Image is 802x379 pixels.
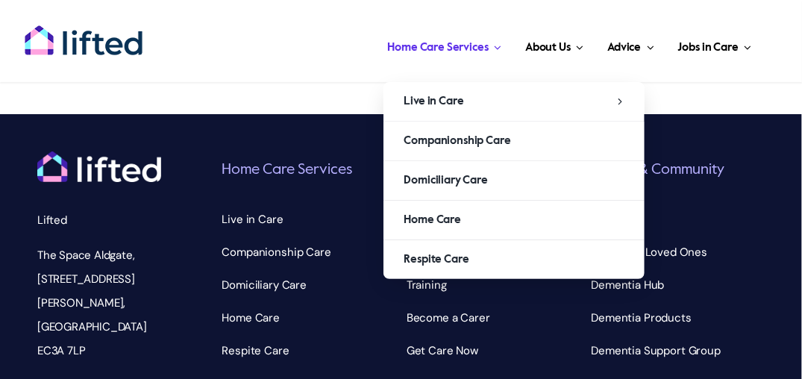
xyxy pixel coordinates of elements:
[222,306,396,330] a: Home Care
[592,273,665,297] span: Dementia Hub
[222,273,396,297] a: Domiciliary Care
[674,22,756,67] a: Jobs in Care
[383,122,645,160] a: Companionship Care
[388,36,489,60] span: Home Care Services
[24,25,143,40] a: lifted-logo
[525,36,571,60] span: About Us
[222,306,281,330] span: Home Care
[592,240,708,264] span: Caring for Loved Ones
[404,169,489,192] span: Domiciliary Care
[592,207,765,363] nav: Advice & Community
[521,22,588,67] a: About Us
[592,306,692,330] span: Dementia Products
[592,240,765,264] a: Caring for Loved Ones
[678,36,739,60] span: Jobs in Care
[592,207,765,231] a: News
[407,339,478,363] span: Get Care Now
[407,339,580,363] a: Get Care Now
[383,240,645,279] a: Respite Care
[592,273,765,297] a: Dementia Hub
[404,90,464,113] span: Live in Care
[222,273,307,297] span: Domiciliary Care
[222,339,396,363] a: Respite Care
[383,82,645,121] a: Live in Care
[404,129,511,153] span: Companionship Care
[592,160,765,181] h6: Advice & Community
[407,306,490,330] span: Become a Carer
[603,22,658,67] a: Advice
[592,339,765,363] a: Dementia Support Group
[37,243,161,363] p: The Space Aldgate, [STREET_ADDRESS][PERSON_NAME], [GEOGRAPHIC_DATA] EC3A 7LP
[222,339,289,363] span: Respite Care
[607,36,641,60] span: Advice
[37,208,161,232] p: Lifted
[383,201,645,239] a: Home Care
[152,22,756,67] nav: Main Menu
[222,207,283,231] span: Live in Care
[592,306,765,330] a: Dementia Products
[404,208,462,232] span: Home Care
[222,160,396,181] h6: Home Care Services
[383,161,645,200] a: Domiciliary Care
[222,240,396,264] a: Companionship Care
[222,207,396,363] nav: Home Care Services
[404,248,469,272] span: Respite Care
[592,339,721,363] span: Dementia Support Group
[407,306,580,330] a: Become a Carer
[407,273,447,297] span: Training
[37,151,161,182] img: logo-white
[383,22,507,67] a: Home Care Services
[222,207,396,231] a: Live in Care
[407,273,580,297] a: Training
[222,240,331,264] span: Companionship Care
[407,207,580,363] nav: Our Carers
